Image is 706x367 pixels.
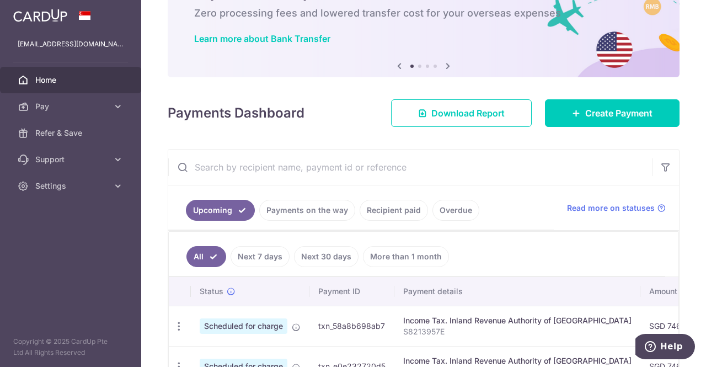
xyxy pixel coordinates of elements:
[35,180,108,192] span: Settings
[403,315,632,326] div: Income Tax. Inland Revenue Authority of [GEOGRAPHIC_DATA]
[640,306,704,346] td: SGD 746.74
[649,286,677,297] span: Amount
[168,103,304,123] h4: Payments Dashboard
[309,306,394,346] td: txn_58a8b698ab7
[35,127,108,139] span: Refer & Save
[259,200,355,221] a: Payments on the way
[545,99,680,127] a: Create Payment
[200,286,223,297] span: Status
[391,99,532,127] a: Download Report
[186,246,226,267] a: All
[403,326,632,337] p: S8213957E
[194,7,653,20] h6: Zero processing fees and lowered transfer cost for your overseas expenses
[431,107,505,120] span: Download Report
[432,200,479,221] a: Overdue
[567,203,666,214] a: Read more on statuses
[394,277,640,306] th: Payment details
[35,101,108,112] span: Pay
[168,150,652,185] input: Search by recipient name, payment id or reference
[309,277,394,306] th: Payment ID
[200,318,287,334] span: Scheduled for charge
[585,107,652,120] span: Create Payment
[635,334,695,361] iframe: Opens a widget where you can find more information
[35,154,108,165] span: Support
[567,203,655,214] span: Read more on statuses
[35,75,108,86] span: Home
[231,246,290,267] a: Next 7 days
[13,9,67,22] img: CardUp
[294,246,359,267] a: Next 30 days
[363,246,449,267] a: More than 1 month
[18,39,124,50] p: [EMAIL_ADDRESS][DOMAIN_NAME]
[403,355,632,366] div: Income Tax. Inland Revenue Authority of [GEOGRAPHIC_DATA]
[194,33,330,44] a: Learn more about Bank Transfer
[360,200,428,221] a: Recipient paid
[186,200,255,221] a: Upcoming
